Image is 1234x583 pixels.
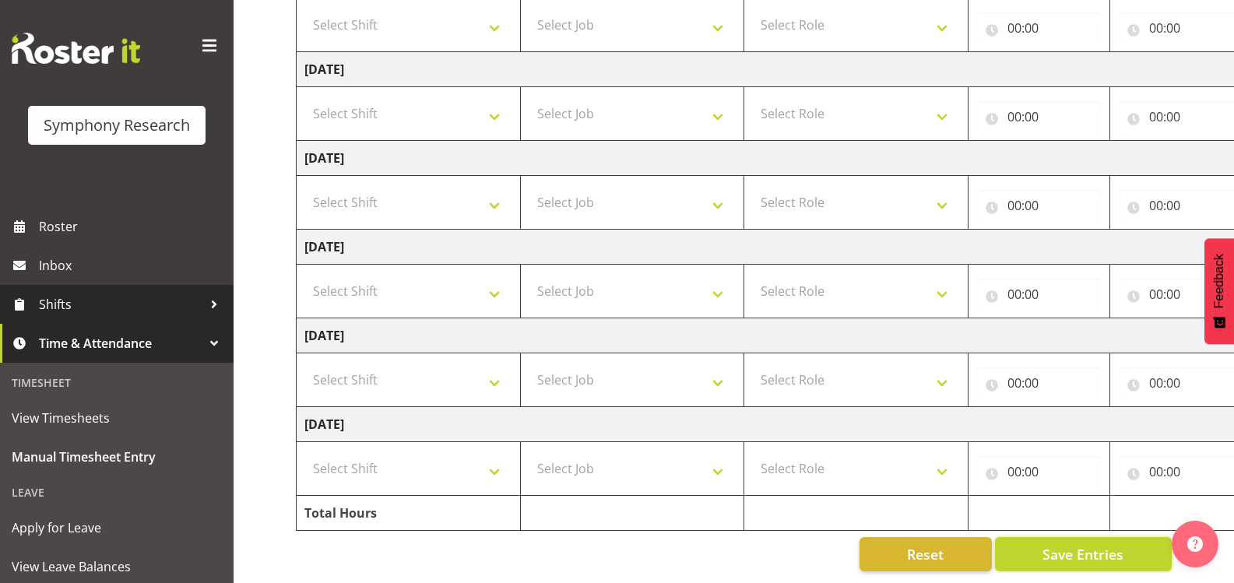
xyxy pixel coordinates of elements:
input: Click to select... [976,190,1102,221]
span: Save Entries [1042,544,1123,564]
span: Apply for Leave [12,516,222,539]
span: View Timesheets [12,406,222,430]
button: Reset [860,537,992,571]
span: Roster [39,215,226,238]
div: Leave [4,476,230,508]
img: help-xxl-2.png [1187,536,1203,552]
button: Save Entries [995,537,1172,571]
button: Feedback - Show survey [1204,238,1234,344]
div: Timesheet [4,367,230,399]
a: Manual Timesheet Entry [4,437,230,476]
span: Inbox [39,254,226,277]
span: Feedback [1212,254,1226,308]
span: Shifts [39,293,202,316]
input: Click to select... [976,12,1102,44]
img: Rosterit website logo [12,33,140,64]
div: Symphony Research [44,114,190,137]
a: View Timesheets [4,399,230,437]
input: Click to select... [976,367,1102,399]
span: Reset [907,544,944,564]
td: Total Hours [297,496,521,531]
a: Apply for Leave [4,508,230,547]
input: Click to select... [976,456,1102,487]
span: View Leave Balances [12,555,222,578]
input: Click to select... [976,279,1102,310]
span: Time & Attendance [39,332,202,355]
span: Manual Timesheet Entry [12,445,222,469]
input: Click to select... [976,101,1102,132]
